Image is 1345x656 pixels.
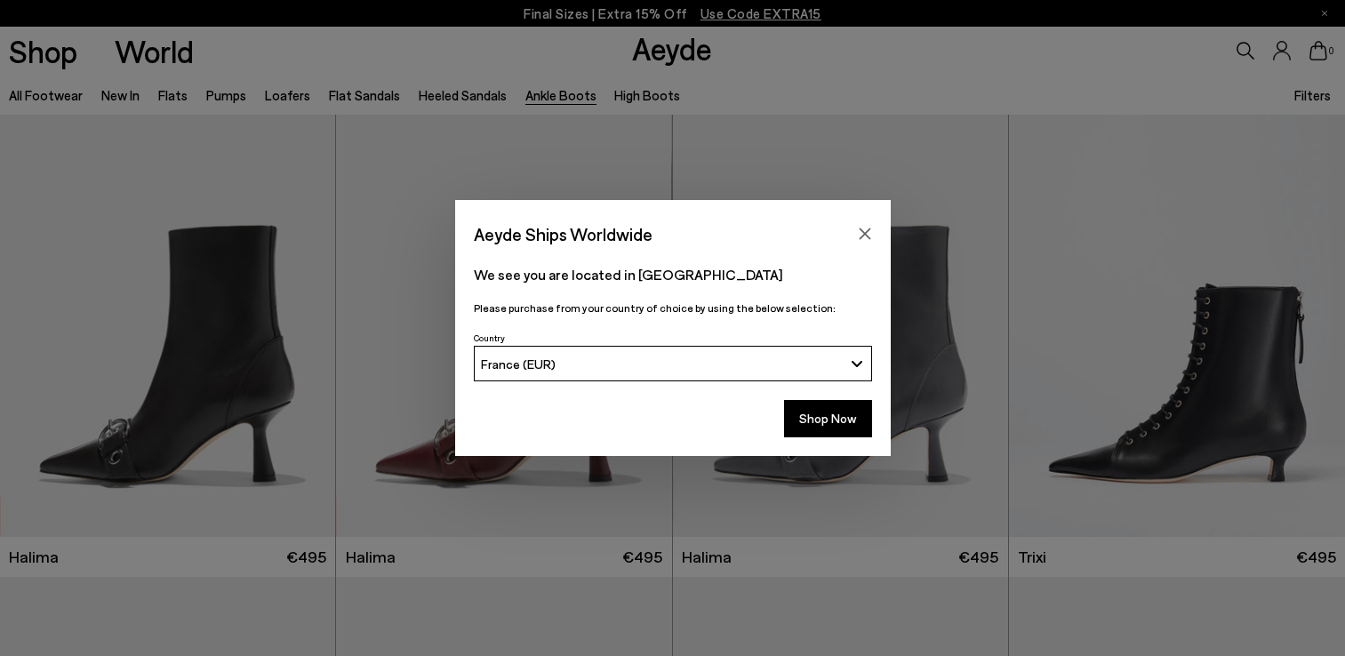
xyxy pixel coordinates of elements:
p: We see you are located in [GEOGRAPHIC_DATA] [474,264,872,285]
span: France (EUR) [481,356,556,372]
span: Country [474,332,505,343]
button: Shop Now [784,400,872,437]
button: Close [852,220,878,247]
span: Aeyde Ships Worldwide [474,219,652,250]
p: Please purchase from your country of choice by using the below selection: [474,300,872,316]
